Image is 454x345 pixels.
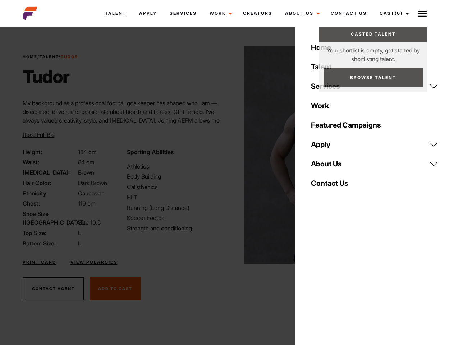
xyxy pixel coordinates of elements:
[23,66,78,87] h1: Tudor
[78,148,97,156] span: 184 cm
[127,162,223,171] li: Athletics
[23,259,56,266] a: Print Card
[307,77,442,96] a: Services
[78,158,95,166] span: 84 cm
[23,130,55,139] button: Read Full Bio
[127,213,223,222] li: Soccer Football
[78,190,105,197] span: Caucasian
[23,229,77,237] span: Top Size:
[78,169,94,176] span: Brown
[23,189,77,198] span: Ethnicity:
[127,148,174,156] strong: Sporting Abilities
[23,99,223,142] p: My background as a professional football goalkeeper has shaped who I am — disciplined, driven, an...
[78,200,96,207] span: 110 cm
[307,115,442,135] a: Featured Campaigns
[127,172,223,181] li: Body Building
[98,286,132,291] span: Add To Cast
[23,6,37,20] img: cropped-aefm-brand-fav-22-square.png
[23,158,77,166] span: Waist:
[319,27,427,42] a: Casted Talent
[90,277,141,301] button: Add To Cast
[133,4,163,23] a: Apply
[23,54,37,59] a: Home
[279,4,324,23] a: About Us
[23,210,77,227] span: Shoe Size ([GEOGRAPHIC_DATA]):
[324,68,423,87] a: Browse Talent
[203,4,237,23] a: Work
[23,148,77,156] span: Height:
[395,10,403,16] span: (0)
[127,203,223,212] li: Running (Long Distance)
[23,277,84,301] button: Contact Agent
[23,131,55,138] span: Read Full Bio
[40,54,59,59] a: Talent
[61,54,78,59] strong: Tudor
[23,168,77,177] span: [MEDICAL_DATA]:
[70,259,118,266] a: View Polaroids
[78,219,101,226] span: Size 10.5
[78,240,81,247] span: L
[23,239,77,248] span: Bottom Size:
[324,4,373,23] a: Contact Us
[418,9,427,18] img: Burger icon
[307,38,442,57] a: Home
[319,42,427,63] p: Your shortlist is empty, get started by shortlisting talent.
[78,229,81,236] span: L
[307,174,442,193] a: Contact Us
[307,154,442,174] a: About Us
[23,199,77,208] span: Chest:
[98,4,133,23] a: Talent
[373,4,413,23] a: Cast(0)
[23,179,77,187] span: Hair Color:
[307,135,442,154] a: Apply
[78,179,107,187] span: Dark Brown
[163,4,203,23] a: Services
[127,224,223,233] li: Strength and conditioning
[23,54,78,60] span: / /
[307,96,442,115] a: Work
[307,57,442,77] a: Talent
[237,4,279,23] a: Creators
[127,193,223,202] li: HIIT
[127,183,223,191] li: Calisthenics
